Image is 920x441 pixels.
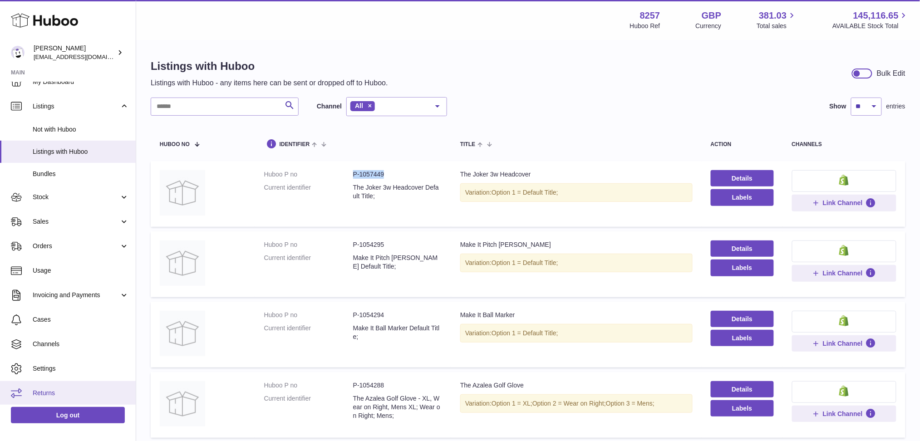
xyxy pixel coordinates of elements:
[33,291,119,299] span: Invoicing and Payments
[264,170,353,179] dt: Huboo P no
[792,265,896,281] button: Link Channel
[33,78,129,86] span: My Dashboard
[711,381,774,397] a: Details
[264,240,353,249] dt: Huboo P no
[823,199,863,207] span: Link Channel
[830,102,846,111] label: Show
[759,10,787,22] span: 381.03
[317,102,342,111] label: Channel
[160,142,190,147] span: Huboo no
[353,254,442,271] dd: Make It Pitch [PERSON_NAME] Default Title;
[711,330,774,346] button: Labels
[264,254,353,271] dt: Current identifier
[853,10,899,22] span: 145,116.65
[711,170,774,186] a: Details
[33,147,129,156] span: Listings with Huboo
[264,381,353,390] dt: Huboo P no
[532,400,606,407] span: Option 2 = Wear on Right;
[353,324,442,341] dd: Make It Ball Marker Default Title;
[640,10,660,22] strong: 8257
[711,260,774,276] button: Labels
[492,259,558,266] span: Option 1 = Default Title;
[160,381,205,426] img: The Azalea Golf Glove
[832,10,909,30] a: 145,116.65 AVAILABLE Stock Total
[696,22,722,30] div: Currency
[886,102,905,111] span: entries
[460,394,693,413] div: Variation:
[33,364,129,373] span: Settings
[33,217,119,226] span: Sales
[11,46,25,59] img: don@skinsgolf.com
[151,78,388,88] p: Listings with Huboo - any items here can be sent or dropped off to Huboo.
[33,193,119,201] span: Stock
[353,381,442,390] dd: P-1054288
[823,410,863,418] span: Link Channel
[33,389,129,397] span: Returns
[630,22,660,30] div: Huboo Ref
[353,183,442,201] dd: The Joker 3w Headcover Default Title;
[702,10,721,22] strong: GBP
[492,400,532,407] span: Option 1 = XL;
[877,69,905,78] div: Bulk Edit
[355,102,363,109] span: All
[460,183,693,202] div: Variation:
[280,142,310,147] span: identifier
[33,340,129,348] span: Channels
[264,183,353,201] dt: Current identifier
[492,329,558,337] span: Option 1 = Default Title;
[832,22,909,30] span: AVAILABLE Stock Total
[353,240,442,249] dd: P-1054295
[711,400,774,416] button: Labels
[757,22,797,30] span: Total sales
[460,170,693,179] div: The Joker 3w Headcover
[792,335,896,352] button: Link Channel
[160,311,205,356] img: Make It Ball Marker
[11,407,125,423] a: Log out
[792,142,896,147] div: channels
[839,175,849,186] img: shopify-small.png
[33,125,129,134] span: Not with Huboo
[160,240,205,286] img: Make It Pitch Mark Repairer
[839,386,849,397] img: shopify-small.png
[33,242,119,250] span: Orders
[823,269,863,277] span: Link Channel
[264,394,353,420] dt: Current identifier
[264,311,353,319] dt: Huboo P no
[33,170,129,178] span: Bundles
[606,400,654,407] span: Option 3 = Mens;
[757,10,797,30] a: 381.03 Total sales
[839,315,849,326] img: shopify-small.png
[34,44,115,61] div: [PERSON_NAME]
[792,406,896,422] button: Link Channel
[353,170,442,179] dd: P-1057449
[460,311,693,319] div: Make It Ball Marker
[353,311,442,319] dd: P-1054294
[711,240,774,257] a: Details
[33,102,119,111] span: Listings
[460,240,693,249] div: Make It Pitch [PERSON_NAME]
[34,53,133,60] span: [EMAIL_ADDRESS][DOMAIN_NAME]
[460,324,693,343] div: Variation:
[151,59,388,73] h1: Listings with Huboo
[839,245,849,256] img: shopify-small.png
[33,315,129,324] span: Cases
[353,394,442,420] dd: The Azalea Golf Glove - XL, Wear on Right, Mens XL; Wear on Right; Mens;
[711,189,774,206] button: Labels
[711,311,774,327] a: Details
[264,324,353,341] dt: Current identifier
[160,170,205,216] img: The Joker 3w Headcover
[711,142,774,147] div: action
[33,266,129,275] span: Usage
[460,142,475,147] span: title
[792,195,896,211] button: Link Channel
[492,189,558,196] span: Option 1 = Default Title;
[460,381,693,390] div: The Azalea Golf Glove
[460,254,693,272] div: Variation:
[823,339,863,348] span: Link Channel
